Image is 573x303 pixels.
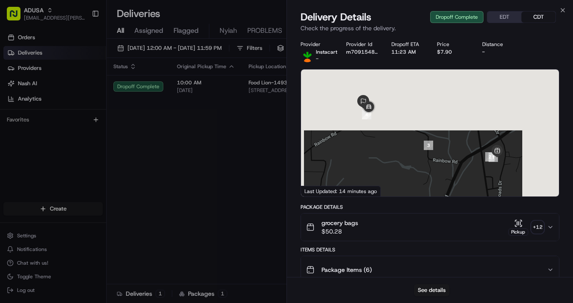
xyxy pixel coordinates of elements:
button: CDT [521,12,556,23]
input: Clear [22,55,141,64]
p: Check the progress of the delivery. [301,24,559,32]
div: Start new chat [29,81,140,90]
button: Package Items (6) [301,256,559,283]
button: Pickup+12 [508,219,544,236]
span: API Documentation [81,124,137,132]
img: profile_instacart_ahold_partner.png [301,49,314,62]
div: Dropoff ETA [391,41,423,48]
p: Welcome 👋 [9,34,155,48]
span: Delivery Details [301,10,371,24]
span: Knowledge Base [17,124,65,132]
span: - [316,55,318,62]
button: Pickup [508,219,528,236]
img: Nash [9,9,26,26]
div: + 12 [532,221,544,233]
a: 💻API Documentation [69,120,140,136]
div: Items Details [301,246,559,253]
img: 1736555255976-a54dd68f-1ca7-489b-9aae-adbdc363a1c4 [9,81,24,97]
button: EDT [487,12,521,23]
div: 11:23 AM [391,49,423,55]
div: Pickup [508,228,528,236]
span: grocery bags [321,219,358,227]
a: Powered byPylon [60,144,103,151]
button: grocery bags$50.28Pickup+12 [301,214,559,241]
span: Package Items ( 6 ) [321,265,372,274]
span: Pylon [85,144,103,151]
div: Price [437,41,469,48]
a: 📗Knowledge Base [5,120,69,136]
div: 3 [424,141,433,150]
button: Start new chat [145,84,155,94]
div: Package Details [301,204,559,211]
div: Provider [301,41,333,48]
span: $50.28 [321,227,358,236]
div: 📗 [9,124,15,131]
div: Provider Id [346,41,378,48]
div: 💻 [72,124,79,131]
button: See details [414,284,449,296]
div: Last Updated: 14 minutes ago [301,186,381,196]
div: Distance [482,41,514,48]
div: 2 [485,152,495,162]
button: m709154898 [346,49,378,55]
div: - [482,49,514,55]
div: We're available if you need us! [29,90,108,97]
span: Instacart [316,49,337,55]
div: $7.90 [437,49,469,55]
